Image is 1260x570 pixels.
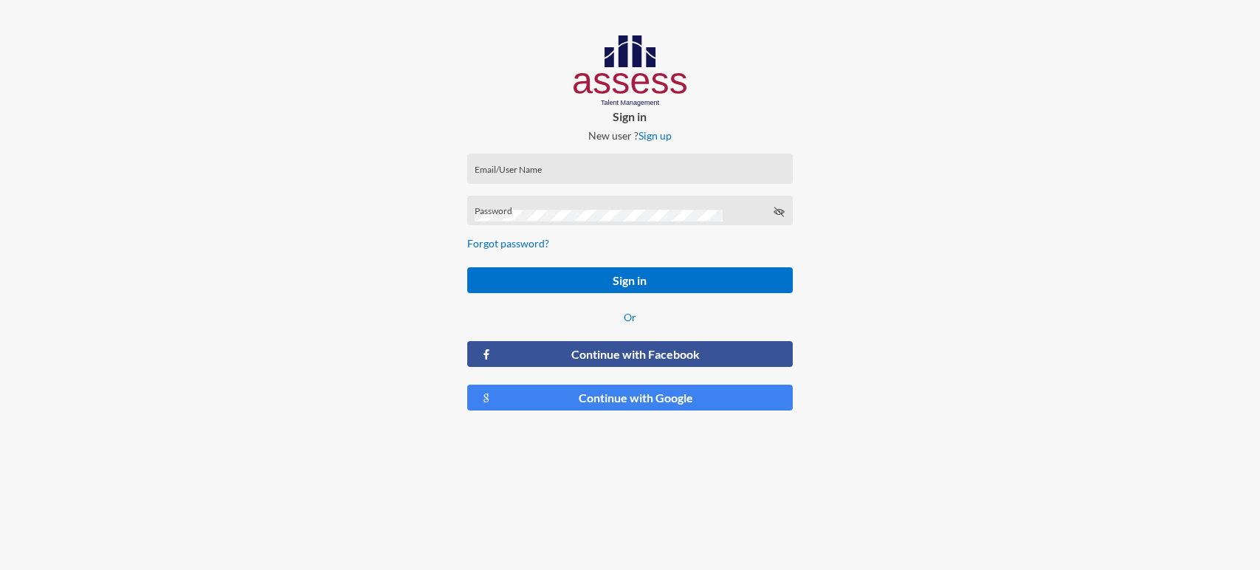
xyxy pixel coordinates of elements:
[467,237,549,250] a: Forgot password?
[638,129,672,142] a: Sign up
[467,385,793,411] button: Continue with Google
[467,311,793,323] p: Or
[467,267,793,293] button: Sign in
[455,129,805,142] p: New user ?
[467,341,793,367] button: Continue with Facebook
[455,109,805,123] p: Sign in
[574,35,686,106] img: AssessLogoo.svg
